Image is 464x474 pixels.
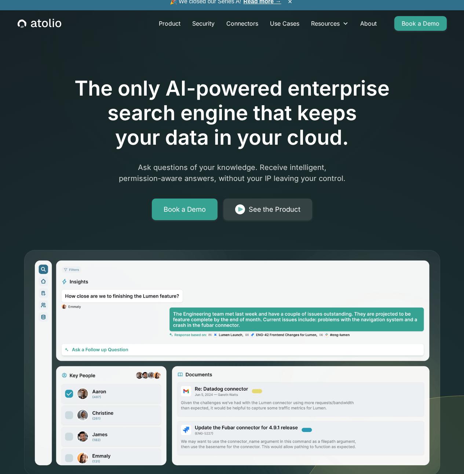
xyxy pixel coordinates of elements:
[153,16,186,31] a: Product
[220,16,264,31] a: Connectors
[223,199,312,221] a: See the Product
[249,204,300,215] div: See the Product
[18,19,61,28] a: home
[152,199,218,221] a: Book a Demo
[311,19,340,28] div: Resources
[264,16,305,31] a: Use Cases
[394,16,447,31] a: Book a Demo
[305,16,354,31] div: Resources
[354,16,383,31] a: About
[44,76,420,150] h1: The only AI-powered enterprise search engine that keeps your data in your cloud.
[91,162,373,184] p: Ask questions of your knowledge. Receive intelligent, permission-aware answers, without your IP l...
[186,16,220,31] a: Security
